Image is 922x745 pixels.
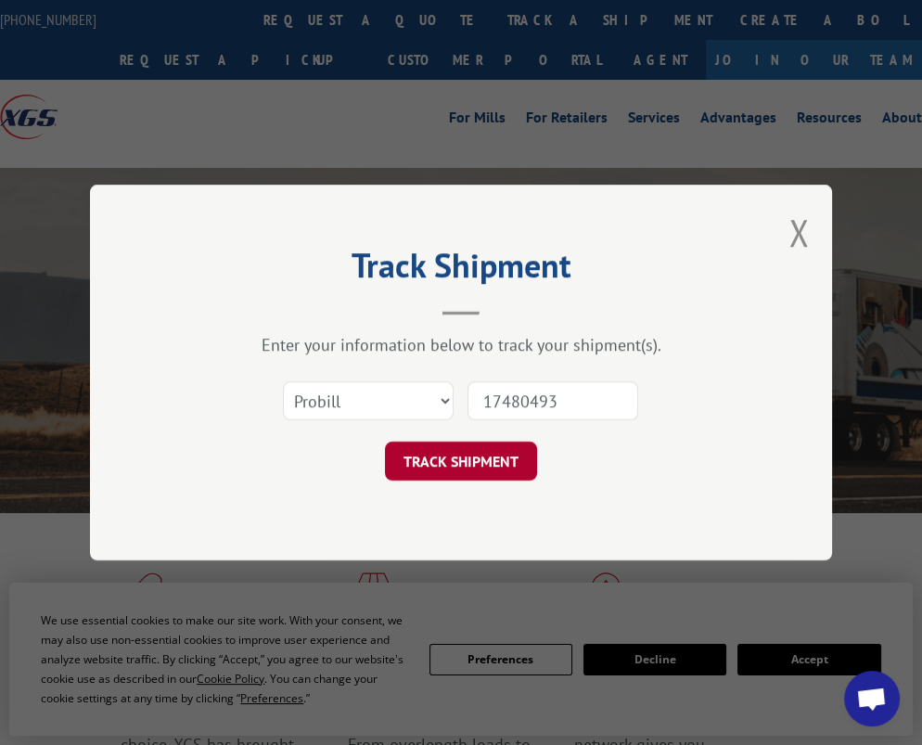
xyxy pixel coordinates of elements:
[467,381,638,420] input: Number(s)
[183,334,739,355] div: Enter your information below to track your shipment(s).
[788,208,809,257] button: Close modal
[183,252,739,288] h2: Track Shipment
[385,442,537,481] button: TRACK SHIPMENT
[844,671,900,726] div: Open chat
